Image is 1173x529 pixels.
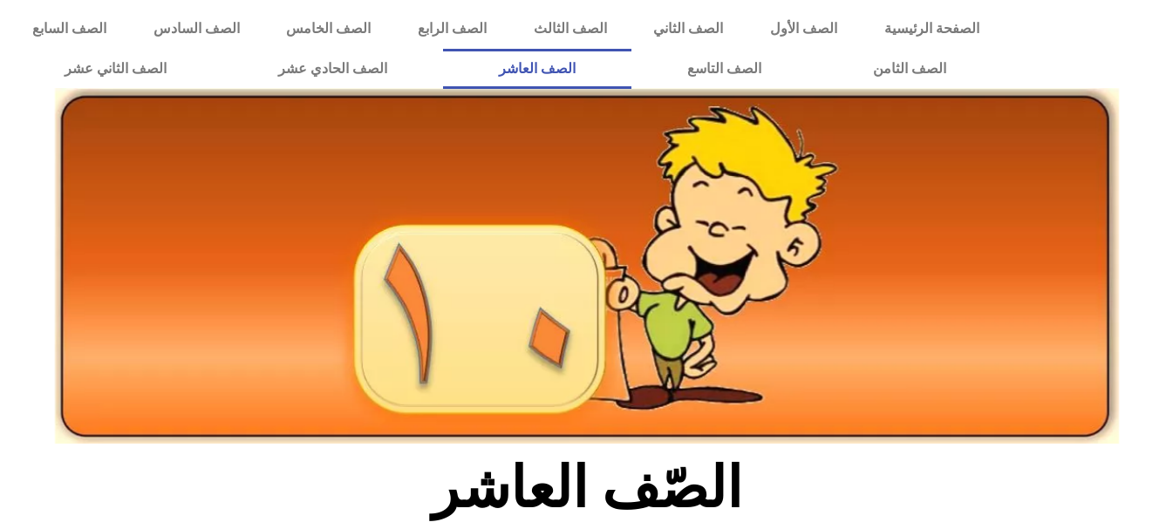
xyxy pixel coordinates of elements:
[631,49,817,89] a: الصف التاسع
[263,9,394,49] a: الصف الخامس
[510,9,631,49] a: الصف الثالث
[817,49,1002,89] a: الصف الثامن
[443,49,631,89] a: الصف العاشر
[130,9,263,49] a: الصف السادس
[222,49,443,89] a: الصف الحادي عشر
[747,9,861,49] a: الصف الأول
[861,9,1003,49] a: الصفحة الرئيسية
[9,49,222,89] a: الصف الثاني عشر
[9,9,130,49] a: الصف السابع
[394,9,510,49] a: الصف الرابع
[630,9,747,49] a: الصف الثاني
[298,454,875,522] h2: الصّف العاشر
